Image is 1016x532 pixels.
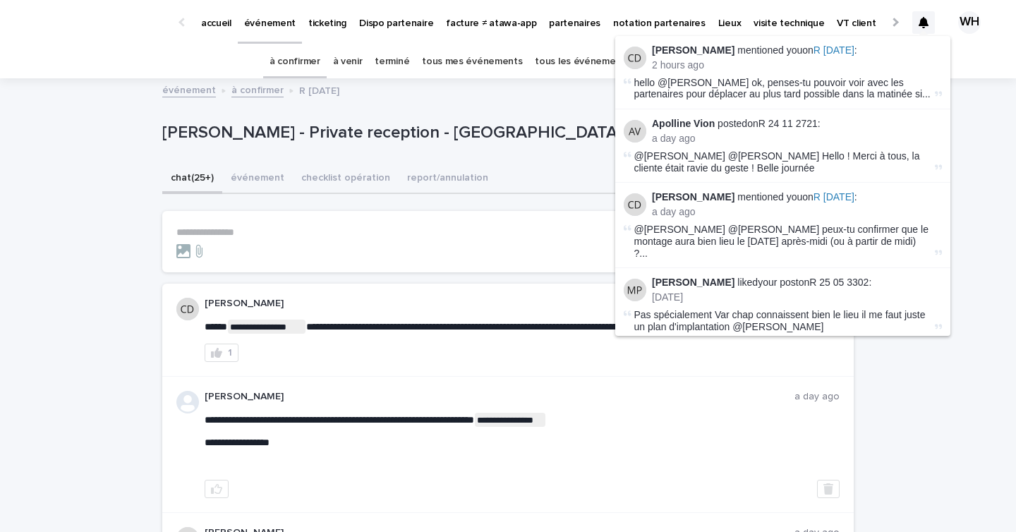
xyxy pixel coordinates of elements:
[422,45,522,78] a: tous mes événements
[333,45,363,78] a: à venir
[652,133,942,145] p: a day ago
[176,391,199,413] svg: avatar
[624,193,646,216] img: Céline Dislaire
[205,391,794,403] p: [PERSON_NAME]
[399,164,497,194] button: report/annulation
[652,191,942,203] p: mentioned you on :
[231,81,284,97] a: à confirmer
[758,118,818,129] a: R 24 11 2721
[652,118,715,129] strong: Apolline Vion
[652,277,734,288] strong: [PERSON_NAME]
[205,344,238,362] button: 1
[162,123,744,143] p: ⁠[PERSON_NAME] - Private reception - [GEOGRAPHIC_DATA]
[634,224,932,259] span: @[PERSON_NAME] @[PERSON_NAME] peux-tu confirmer que le montage aura bien lieu le [DATE] après-mid...
[222,164,293,194] button: événement
[205,480,229,498] button: like this post
[162,81,216,97] a: événement
[814,191,854,202] span: R [DATE]
[652,59,942,71] p: 2 hours ago
[293,164,399,194] button: checklist opération
[634,150,920,174] span: @[PERSON_NAME] @[PERSON_NAME] Hello ! Merci à tous, la cliente était ravie du geste ! Belle journée
[299,82,339,97] p: R [DATE]
[162,164,222,194] button: chat (25+)
[624,47,646,69] img: Céline Dislaire
[652,44,942,56] p: mentioned you on :
[794,391,840,403] p: a day ago
[624,279,646,301] img: Maureen Pilaud
[652,118,942,130] p: posted on :
[375,45,409,78] a: terminé
[652,291,942,303] p: [DATE]
[270,45,320,78] a: à confirmer
[535,45,663,78] a: tous les événements ATAWA
[205,298,785,310] p: [PERSON_NAME]
[28,8,165,37] img: Ls34BcGeRexTGTNfXpUC
[634,309,926,332] span: Pas spécialement Var chap connaissent bien le lieu il me faut juste un plan d'implantation @[PERS...
[634,77,932,101] span: hello @[PERSON_NAME] ok, penses-tu pouvoir voir avec les partenaires pour déplacer au plus tard p...
[228,348,232,358] div: 1
[652,277,942,289] p: liked your post on R 25 05 3302 :
[652,191,734,202] strong: [PERSON_NAME]
[817,480,840,498] button: Delete post
[958,11,981,34] div: WH
[652,44,734,56] strong: [PERSON_NAME]
[814,44,854,56] span: R [DATE]
[624,120,646,143] img: Apolline Vion
[652,206,942,218] p: a day ago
